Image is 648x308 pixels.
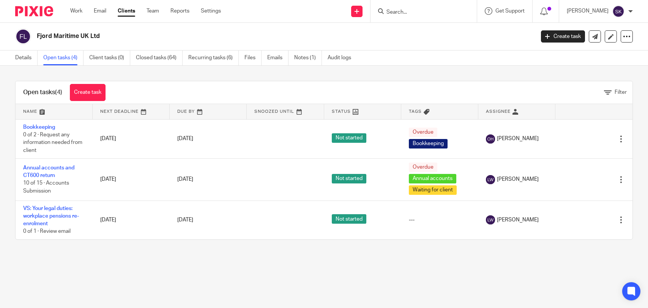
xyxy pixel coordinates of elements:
[93,158,170,201] td: [DATE]
[89,51,130,65] a: Client tasks (0)
[23,125,55,130] a: Bookkeeping
[15,51,38,65] a: Details
[177,136,193,141] span: [DATE]
[177,177,193,182] span: [DATE]
[495,8,525,14] span: Get Support
[177,217,193,223] span: [DATE]
[332,109,351,114] span: Status
[93,201,170,239] td: [DATE]
[93,119,170,158] td: [DATE]
[70,84,106,101] a: Create task
[486,215,495,224] img: svg%3E
[15,6,53,16] img: Pixie
[23,88,62,96] h1: Open tasks
[409,139,448,148] span: Bookkeeping
[94,7,106,15] a: Email
[409,163,437,172] span: Overdue
[332,174,366,183] span: Not started
[267,51,289,65] a: Emails
[497,216,539,224] span: [PERSON_NAME]
[497,175,539,183] span: [PERSON_NAME]
[170,7,189,15] a: Reports
[328,51,357,65] a: Audit logs
[497,135,539,142] span: [PERSON_NAME]
[409,109,422,114] span: Tags
[332,214,366,224] span: Not started
[118,7,135,15] a: Clients
[136,51,183,65] a: Closed tasks (64)
[294,51,322,65] a: Notes (1)
[70,7,82,15] a: Work
[541,30,585,43] a: Create task
[43,51,84,65] a: Open tasks (4)
[188,51,239,65] a: Recurring tasks (6)
[15,28,31,44] img: svg%3E
[386,9,454,16] input: Search
[254,109,294,114] span: Snoozed Until
[486,134,495,144] img: svg%3E
[23,132,82,153] span: 0 of 2 · Request any information needed from client
[409,185,457,195] span: Waiting for client
[332,133,366,143] span: Not started
[409,128,437,137] span: Overdue
[486,175,495,184] img: svg%3E
[244,51,262,65] a: Files
[23,206,79,227] a: VS: Your legal duties: workplace pensions re-enrolment
[409,216,471,224] div: ---
[409,174,456,183] span: Annual accounts
[615,90,627,95] span: Filter
[567,7,609,15] p: [PERSON_NAME]
[201,7,221,15] a: Settings
[23,165,74,178] a: Annual accounts and CT600 return
[23,229,71,234] span: 0 of 1 · Review email
[23,181,69,194] span: 10 of 15 · Accounts Submission
[612,5,624,17] img: svg%3E
[55,89,62,95] span: (4)
[147,7,159,15] a: Team
[37,32,431,40] h2: Fjord Maritime UK Ltd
